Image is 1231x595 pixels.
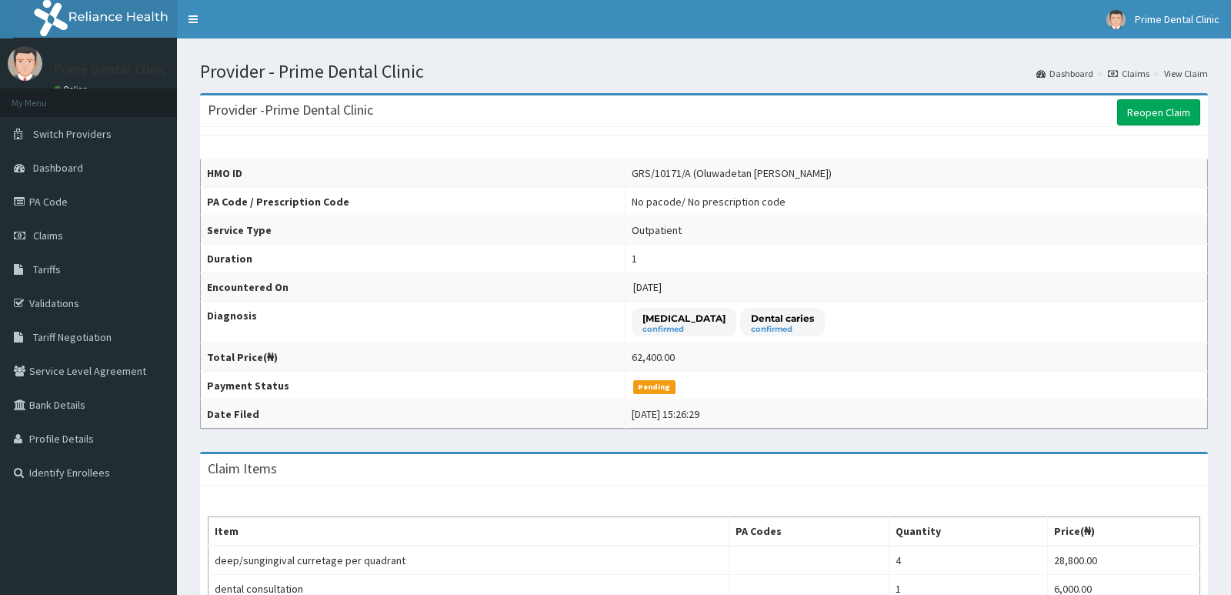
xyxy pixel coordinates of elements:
[1048,546,1200,575] td: 28,800.00
[201,372,626,400] th: Payment Status
[33,330,112,344] span: Tariff Negotiation
[889,517,1048,547] th: Quantity
[729,517,889,547] th: PA Codes
[208,462,277,476] h3: Claim Items
[1036,67,1093,80] a: Dashboard
[1106,10,1126,29] img: User Image
[201,273,626,302] th: Encountered On
[632,222,682,238] div: Outpatient
[642,312,726,325] p: [MEDICAL_DATA]
[1108,67,1149,80] a: Claims
[33,262,61,276] span: Tariffs
[201,400,626,429] th: Date Filed
[633,380,676,394] span: Pending
[751,312,814,325] p: Dental caries
[632,406,699,422] div: [DATE] 15:26:29
[54,62,167,76] p: Prime Dental Clinic
[200,62,1208,82] h1: Provider - Prime Dental Clinic
[632,349,675,365] div: 62,400.00
[201,302,626,343] th: Diagnosis
[201,159,626,188] th: HMO ID
[632,165,832,181] div: GRS/10171/A (Oluwadetan [PERSON_NAME])
[201,188,626,216] th: PA Code / Prescription Code
[54,84,91,95] a: Online
[632,194,786,209] div: No pacode / No prescription code
[209,546,729,575] td: deep/sungingival curretage per quadrant
[642,326,726,333] small: confirmed
[201,343,626,372] th: Total Price(₦)
[751,326,814,333] small: confirmed
[33,127,112,141] span: Switch Providers
[209,517,729,547] th: Item
[8,46,42,81] img: User Image
[33,229,63,242] span: Claims
[1117,99,1200,125] a: Reopen Claim
[632,251,637,266] div: 1
[33,161,83,175] span: Dashboard
[1048,517,1200,547] th: Price(₦)
[633,280,662,294] span: [DATE]
[889,546,1048,575] td: 4
[201,245,626,273] th: Duration
[208,103,373,117] h3: Provider - Prime Dental Clinic
[1164,67,1208,80] a: View Claim
[1135,12,1219,26] span: Prime Dental Clinic
[201,216,626,245] th: Service Type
